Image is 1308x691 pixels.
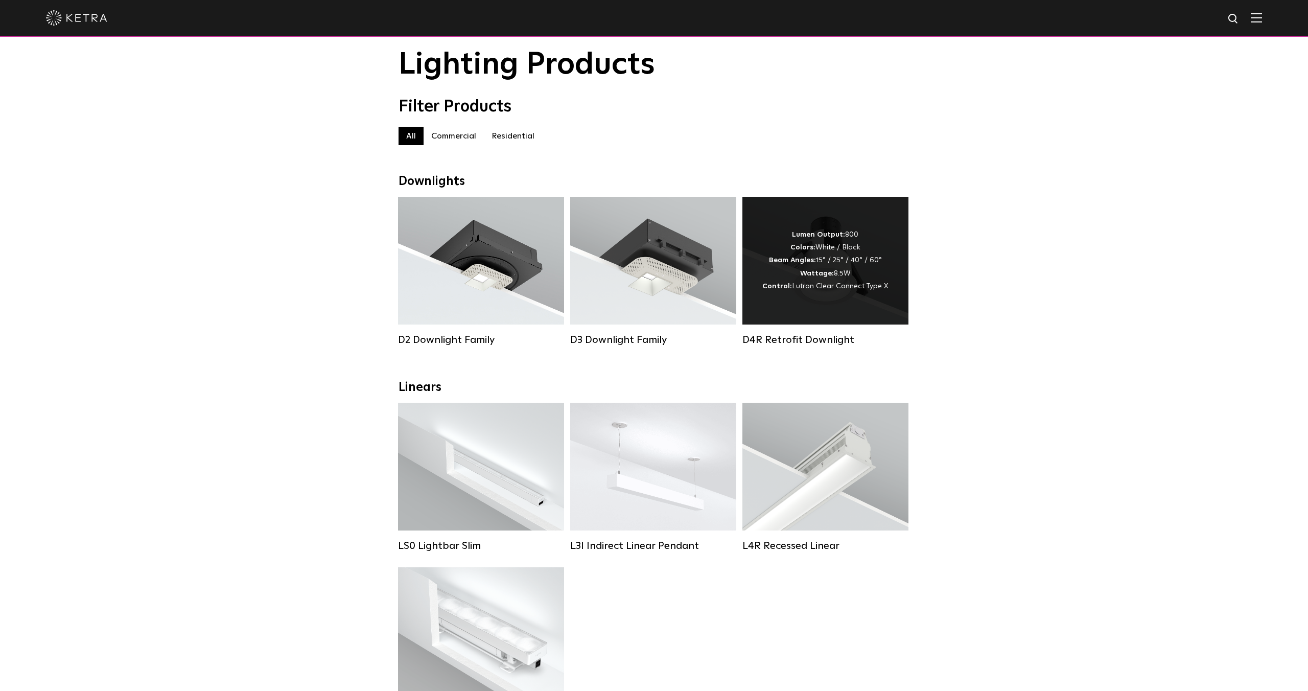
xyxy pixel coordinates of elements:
[742,334,908,346] div: D4R Retrofit Downlight
[398,197,564,346] a: D2 Downlight Family Lumen Output:1200Colors:White / Black / Gloss Black / Silver / Bronze / Silve...
[484,127,542,145] label: Residential
[46,10,107,26] img: ketra-logo-2019-white
[570,334,736,346] div: D3 Downlight Family
[769,257,816,264] strong: Beam Angles:
[399,50,655,80] span: Lighting Products
[742,403,908,552] a: L4R Recessed Linear Lumen Output:400 / 600 / 800 / 1000Colors:White / BlackControl:Lutron Clear C...
[570,540,736,552] div: L3I Indirect Linear Pendant
[792,283,888,290] span: Lutron Clear Connect Type X
[742,540,908,552] div: L4R Recessed Linear
[800,270,834,277] strong: Wattage:
[399,380,909,395] div: Linears
[790,244,815,251] strong: Colors:
[399,174,909,189] div: Downlights
[742,197,908,346] a: D4R Retrofit Downlight Lumen Output:800Colors:White / BlackBeam Angles:15° / 25° / 40° / 60°Watta...
[398,334,564,346] div: D2 Downlight Family
[399,97,909,117] div: Filter Products
[762,228,888,293] div: 800 White / Black 15° / 25° / 40° / 60° 8.5W
[424,127,484,145] label: Commercial
[792,231,845,238] strong: Lumen Output:
[762,283,792,290] strong: Control:
[1251,13,1262,22] img: Hamburger%20Nav.svg
[1227,13,1240,26] img: search icon
[570,403,736,552] a: L3I Indirect Linear Pendant Lumen Output:400 / 600 / 800 / 1000Housing Colors:White / BlackContro...
[398,540,564,552] div: LS0 Lightbar Slim
[570,197,736,346] a: D3 Downlight Family Lumen Output:700 / 900 / 1100Colors:White / Black / Silver / Bronze / Paintab...
[398,403,564,552] a: LS0 Lightbar Slim Lumen Output:200 / 350Colors:White / BlackControl:X96 Controller
[399,127,424,145] label: All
